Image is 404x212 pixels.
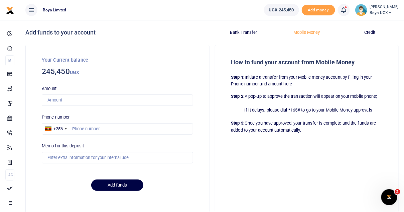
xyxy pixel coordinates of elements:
[70,70,79,75] small: UGX
[231,94,245,99] strong: Step 2:
[395,189,400,195] span: 2
[302,5,335,16] li: Toup your wallet
[261,4,302,16] li: Wallet ballance
[42,85,57,92] label: Amount
[231,75,245,80] strong: Step 1:
[355,4,367,16] img: profile-user
[231,121,245,126] strong: Step 3:
[42,57,88,63] small: Your Current balance
[6,6,14,14] img: logo-small
[231,120,383,134] p: Once you have approved, your transfer is complete and the funds are added to your account automat...
[42,123,193,135] input: Phone number
[355,4,399,16] a: profile-user [PERSON_NAME] Boya UGX
[370,4,399,10] small: [PERSON_NAME]
[91,180,143,191] button: Add funds
[42,94,193,106] input: Amount
[231,59,383,66] h5: How to fund your account from Mobile Money
[216,27,271,38] button: Bank Transfer
[342,27,397,38] button: Credit
[302,5,335,16] span: Add money
[42,152,193,163] input: Enter extra information for your internal use
[42,114,70,121] label: Phone number
[370,10,399,16] span: Boya UGX
[42,143,84,149] label: Memo for this deposit
[239,105,383,115] span: If it delays, please dial *165# to go to your Mobile Money approvals
[231,74,383,88] p: Initiate a transfer from your Mobile money account by filling in your Phone number and amount here
[269,7,294,13] span: UGX 245,450
[5,55,14,66] li: M
[264,4,299,16] a: UGX 245,450
[381,189,397,205] iframe: Intercom live chat
[25,29,210,36] h4: Add funds to your account
[231,93,383,100] p: A pop-up to approve the transaction will appear on your mobile phone;
[42,67,193,77] h3: 245,450
[5,169,14,181] li: Ac
[42,124,69,134] div: Uganda: +256
[53,126,63,132] div: +256
[40,7,69,13] span: Boya Limited
[279,27,334,38] button: Mobile Money
[302,7,335,12] a: Add money
[6,7,14,12] a: logo-small logo-large logo-large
